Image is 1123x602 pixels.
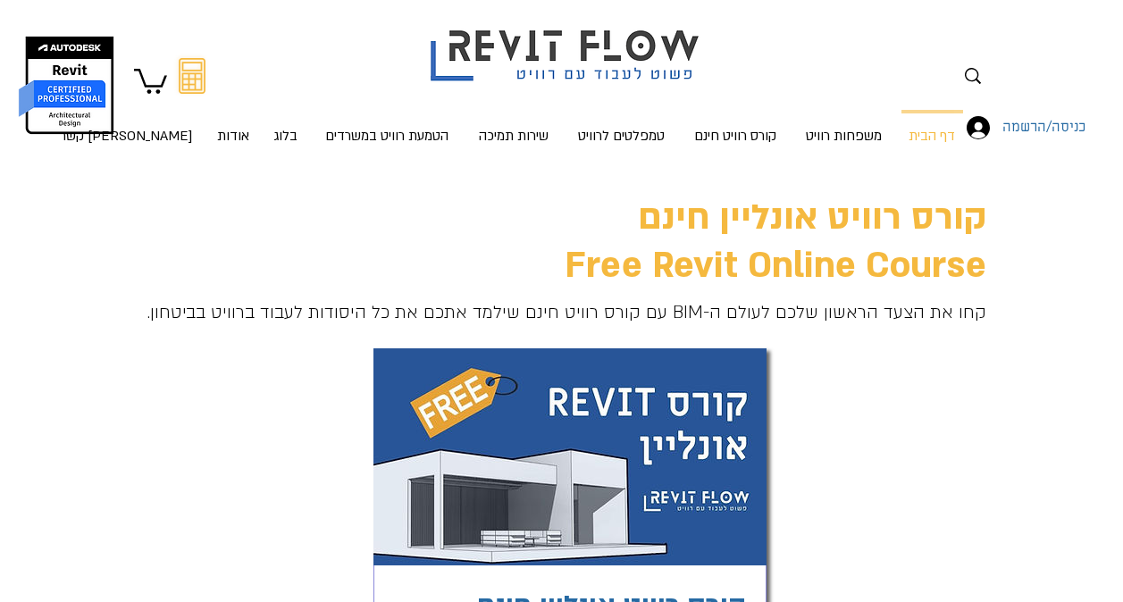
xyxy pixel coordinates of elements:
[896,110,968,146] a: דף הבית
[373,348,767,565] img: קורס רוויט חינם
[679,110,792,146] a: קורס רוויט חינם
[179,58,205,94] svg: מחשבון מעבר מאוטוקאד לרוויט
[131,110,205,146] a: [PERSON_NAME] קשר
[465,110,564,146] a: שירות תמיכה
[147,301,986,324] span: קחו את הצעד הראשון שלכם לעולם ה-BIM עם קורס רוויט חינם שילמד אתכם את כל היסודות לעבוד ברוויט בביט...
[996,116,1092,139] span: כניסה/הרשמה
[954,111,1035,145] button: כניסה/הרשמה
[571,111,672,161] p: טמפלטים לרוויט
[53,111,199,161] p: [PERSON_NAME] קשר
[799,111,889,161] p: משפחות רוויט
[17,36,116,135] img: autodesk certified professional in revit for architectural design יונתן אלדד
[121,110,968,146] nav: אתר
[565,194,986,289] a: קורס רוויט אונליין חינםFree Revit Online Course
[262,110,310,146] a: בלוג
[901,113,962,161] p: דף הבית
[687,111,784,161] p: קורס רוויט חינם
[564,110,679,146] a: טמפלטים לרוויט
[266,111,305,161] p: בלוג
[792,110,896,146] a: משפחות רוויט
[210,111,256,161] p: אודות
[310,110,465,146] a: הטמעת רוויט במשרדים
[565,194,986,289] span: קורס רוויט אונליין חינם Free Revit Online Course
[318,111,456,161] p: הטמעת רוויט במשרדים
[205,110,262,146] a: אודות
[413,3,722,86] img: Revit flow logo פשוט לעבוד עם רוויט
[472,111,556,161] p: שירות תמיכה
